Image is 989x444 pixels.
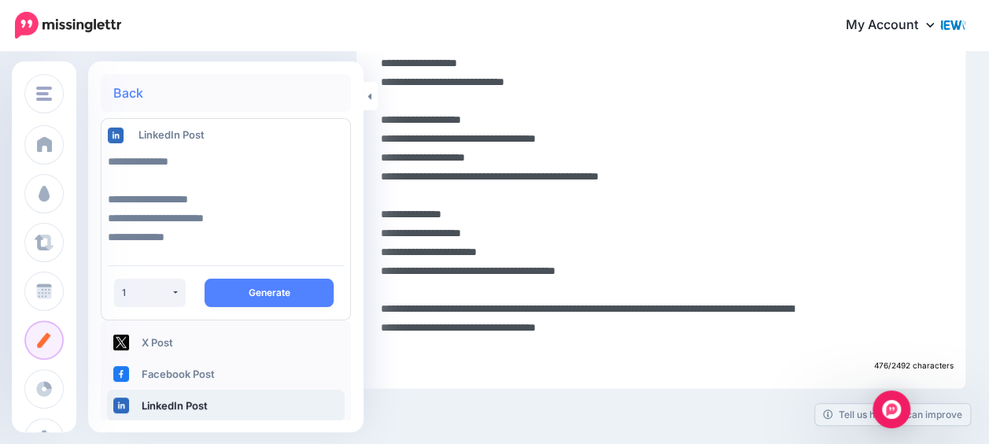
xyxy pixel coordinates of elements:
img: Missinglettr [15,12,121,39]
img: linkedin-square.png [113,398,129,413]
div: 476/2492 characters [356,356,965,376]
a: Back [113,87,143,99]
a: LinkedIn Post [107,390,345,421]
div: 1 [122,287,171,298]
img: twitter-square.png [113,335,129,350]
img: facebook-square.png [113,366,129,382]
a: Tell us how we can improve [815,404,970,425]
img: linkedin-square.png [108,128,124,143]
button: 1 [114,279,186,307]
div: Open Intercom Messenger [873,390,910,428]
a: My Account [830,6,965,45]
a: Facebook Post [107,358,345,390]
button: Generate [205,279,334,307]
a: X Post [107,327,345,358]
img: menu.png [36,87,52,101]
span: LinkedIn Post [138,128,205,141]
